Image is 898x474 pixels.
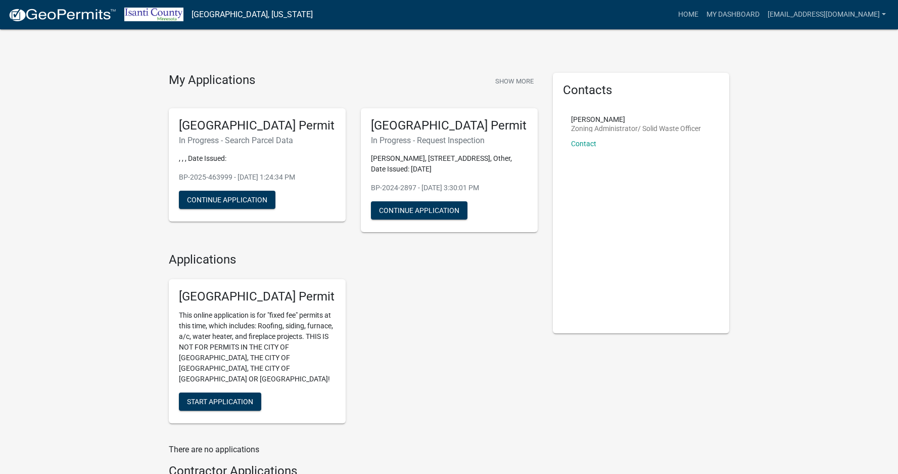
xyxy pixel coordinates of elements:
p: There are no applications [169,444,538,456]
p: BP-2025-463999 - [DATE] 1:24:34 PM [179,172,336,183]
h5: [GEOGRAPHIC_DATA] Permit [179,289,336,304]
h6: In Progress - Request Inspection [371,136,528,145]
button: Continue Application [179,191,275,209]
h5: Contacts [563,83,720,98]
img: Isanti County, Minnesota [124,8,183,21]
a: Home [674,5,702,24]
h4: Applications [169,252,538,267]
button: Continue Application [371,201,467,220]
button: Start Application [179,393,261,411]
h5: [GEOGRAPHIC_DATA] Permit [179,118,336,133]
p: [PERSON_NAME] [571,116,701,123]
p: [PERSON_NAME], [STREET_ADDRESS], Other, Date Issued: [DATE] [371,153,528,175]
p: This online application is for "fixed fee" permits at this time, which includes: Roofing, siding,... [179,310,336,384]
p: , , , Date Issued: [179,153,336,164]
h5: [GEOGRAPHIC_DATA] Permit [371,118,528,133]
h6: In Progress - Search Parcel Data [179,136,336,145]
a: [EMAIL_ADDRESS][DOMAIN_NAME] [764,5,890,24]
span: Start Application [187,398,253,406]
wm-workflow-list-section: Applications [169,252,538,432]
p: BP-2024-2897 - [DATE] 3:30:01 PM [371,183,528,193]
h4: My Applications [169,73,255,88]
a: [GEOGRAPHIC_DATA], [US_STATE] [192,6,313,23]
p: Zoning Administrator/ Solid Waste Officer [571,125,701,132]
a: My Dashboard [702,5,764,24]
a: Contact [571,140,596,148]
button: Show More [491,73,538,90]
